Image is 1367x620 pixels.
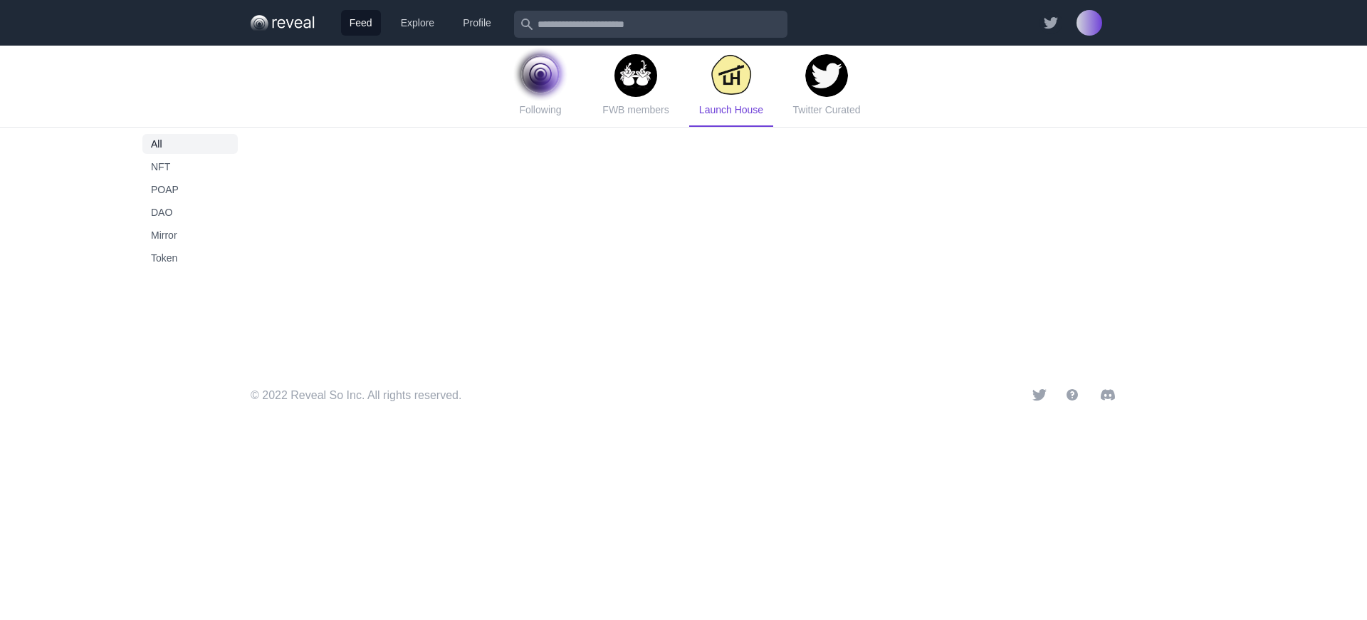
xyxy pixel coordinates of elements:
[151,205,229,219] span: DAO
[689,46,773,127] a: Launch House
[785,46,869,127] a: Twitter Curated
[251,387,461,404] p: © 2022 Reveal So Inc. All rights reserved.
[142,134,238,154] button: All
[602,104,669,115] span: FWB members
[142,225,238,245] button: Mirror
[151,228,229,242] span: Mirror
[594,46,678,127] a: FWB members
[151,160,229,174] span: NFT
[151,251,229,265] span: Token
[142,202,238,222] button: DAO
[341,10,381,36] a: Feed
[392,10,443,36] a: Explore
[142,180,238,200] button: POAP
[251,13,318,33] img: Group-40.0168dfcd.png
[142,157,238,177] button: NFT
[699,104,763,115] span: Launch House
[793,104,861,115] span: Twitter Curated
[519,104,561,115] span: Following
[454,10,500,36] a: Profile
[151,182,229,197] span: POAP
[498,46,582,127] a: Following
[142,248,238,268] button: Token
[137,134,243,268] nav: Sidebar
[151,137,229,151] span: All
